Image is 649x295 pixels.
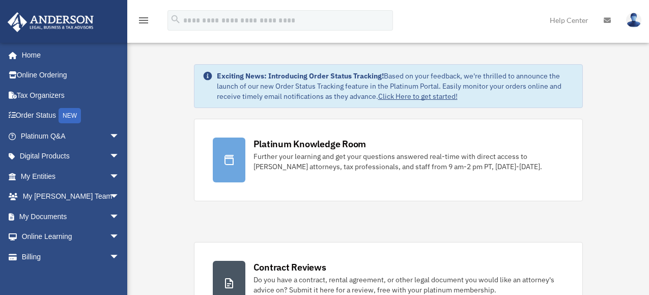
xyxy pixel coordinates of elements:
a: Click Here to get started! [378,92,458,101]
span: arrow_drop_down [109,247,130,267]
a: My Documentsarrow_drop_down [7,206,135,227]
span: arrow_drop_down [109,166,130,187]
a: Online Learningarrow_drop_down [7,227,135,247]
a: menu [137,18,150,26]
i: menu [137,14,150,26]
strong: Exciting News: Introducing Order Status Tracking! [217,71,384,81]
a: Tax Organizers [7,85,135,105]
div: Further your learning and get your questions answered real-time with direct access to [PERSON_NAM... [253,151,564,172]
div: NEW [59,108,81,123]
div: Platinum Knowledge Room [253,138,366,150]
a: Platinum Knowledge Room Further your learning and get your questions answered real-time with dire... [194,119,583,201]
img: Anderson Advisors Platinum Portal [5,12,97,32]
a: Home [7,45,130,65]
a: Billingarrow_drop_down [7,247,135,267]
a: Digital Productsarrow_drop_down [7,146,135,167]
span: arrow_drop_down [109,186,130,207]
a: My [PERSON_NAME] Teamarrow_drop_down [7,186,135,207]
span: arrow_drop_down [109,146,130,167]
a: My Entitiesarrow_drop_down [7,166,135,186]
div: Do you have a contract, rental agreement, or other legal document you would like an attorney's ad... [253,275,564,295]
span: arrow_drop_down [109,206,130,227]
i: search [170,14,181,25]
div: Contract Reviews [253,261,326,274]
a: Platinum Q&Aarrow_drop_down [7,126,135,146]
a: Order StatusNEW [7,105,135,126]
a: Online Ordering [7,65,135,86]
span: arrow_drop_down [109,126,130,147]
div: Based on your feedback, we're thrilled to announce the launch of our new Order Status Tracking fe... [217,71,574,101]
span: arrow_drop_down [109,227,130,248]
img: User Pic [626,13,641,28]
